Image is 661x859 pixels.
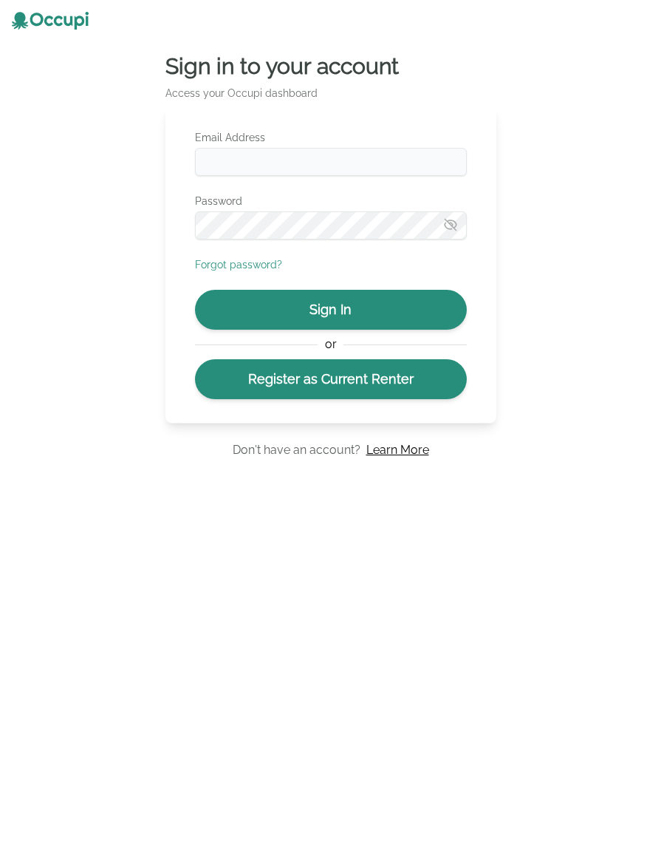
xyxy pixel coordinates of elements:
p: Access your Occupi dashboard [165,86,496,101]
label: Password [195,194,467,208]
span: or [318,336,343,353]
p: Don't have an account? [233,441,360,459]
h2: Sign in to your account [165,53,496,80]
button: Forgot password? [195,257,282,272]
a: Register as Current Renter [195,359,467,399]
button: Sign In [195,290,467,330]
label: Email Address [195,130,467,145]
a: Learn More [366,441,429,459]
